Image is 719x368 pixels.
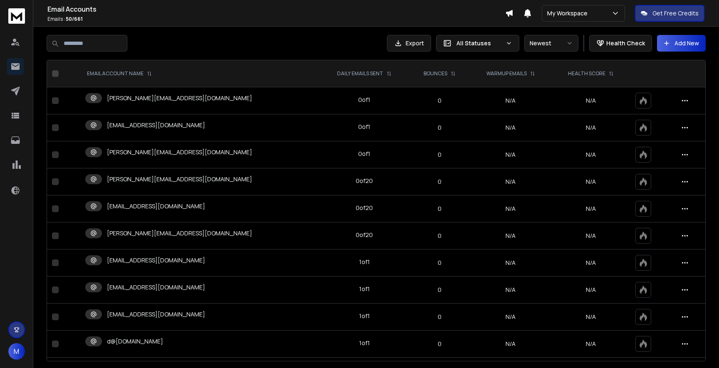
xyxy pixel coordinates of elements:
div: 0 of 20 [356,177,373,185]
div: 0 of 1 [358,123,370,131]
p: 0 [414,96,465,105]
p: N/A [557,151,625,159]
p: 0 [414,232,465,240]
div: 0 of 20 [356,204,373,212]
p: [PERSON_NAME][EMAIL_ADDRESS][DOMAIN_NAME] [107,148,252,156]
p: Health Check [606,39,645,47]
p: [EMAIL_ADDRESS][DOMAIN_NAME] [107,283,205,291]
p: [EMAIL_ADDRESS][DOMAIN_NAME] [107,256,205,264]
p: N/A [557,178,625,186]
td: N/A [469,114,552,141]
p: 0 [414,259,465,267]
p: N/A [557,96,625,105]
button: Get Free Credits [635,5,704,22]
p: HEALTH SCORE [568,70,605,77]
td: N/A [469,168,552,195]
button: M [8,343,25,360]
td: N/A [469,249,552,277]
p: Emails : [47,16,505,22]
div: 0 of 1 [358,96,370,104]
p: My Workspace [547,9,591,17]
p: N/A [557,286,625,294]
button: Newest [524,35,578,52]
button: Export [387,35,431,52]
div: 1 of 1 [359,339,370,347]
p: [EMAIL_ADDRESS][DOMAIN_NAME] [107,310,205,319]
span: 50 / 661 [66,15,83,22]
p: 0 [414,286,465,294]
p: N/A [557,123,625,132]
p: [EMAIL_ADDRESS][DOMAIN_NAME] [107,121,205,129]
td: N/A [469,195,552,222]
p: 0 [414,340,465,348]
h1: Email Accounts [47,4,505,14]
p: N/A [557,340,625,348]
p: 0 [414,313,465,321]
p: d@[DOMAIN_NAME] [107,337,163,346]
p: N/A [557,205,625,213]
p: 0 [414,205,465,213]
p: [PERSON_NAME][EMAIL_ADDRESS][DOMAIN_NAME] [107,175,252,183]
img: logo [8,8,25,24]
p: BOUNCES [424,70,447,77]
div: 1 of 1 [359,258,370,266]
p: 0 [414,178,465,186]
p: All Statuses [456,39,502,47]
p: Get Free Credits [652,9,699,17]
p: DAILY EMAILS SENT [337,70,383,77]
div: 0 of 20 [356,231,373,239]
p: [EMAIL_ADDRESS][DOMAIN_NAME] [107,202,205,210]
div: 0 of 1 [358,150,370,158]
p: WARMUP EMAILS [486,70,527,77]
div: EMAIL ACCOUNT NAME [87,70,152,77]
p: [PERSON_NAME][EMAIL_ADDRESS][DOMAIN_NAME] [107,229,252,237]
td: N/A [469,222,552,249]
td: N/A [469,304,552,331]
button: Add New [657,35,706,52]
p: 0 [414,123,465,132]
td: N/A [469,87,552,114]
td: N/A [469,331,552,358]
p: N/A [557,259,625,267]
button: Health Check [589,35,652,52]
div: 1 of 1 [359,285,370,293]
td: N/A [469,141,552,168]
p: [PERSON_NAME][EMAIL_ADDRESS][DOMAIN_NAME] [107,94,252,102]
p: 0 [414,151,465,159]
div: 1 of 1 [359,312,370,320]
td: N/A [469,277,552,304]
p: N/A [557,232,625,240]
p: N/A [557,313,625,321]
